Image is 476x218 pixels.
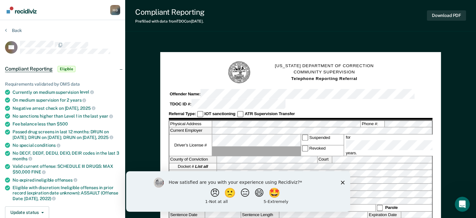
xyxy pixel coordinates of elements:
strong: Referral Type: [169,111,196,116]
span: FINE [31,169,46,174]
label: County of Conviction [169,156,217,163]
input: IOT sanctioning [197,111,203,117]
div: Requirements validated by OMS data [5,82,120,87]
label: Court [317,156,331,163]
button: Profile dropdown button [110,5,120,15]
div: No special [13,142,120,148]
div: Prefilled with data from TDOC on [DATE] . [135,19,205,24]
div: Negative arrest check on [DATE], [13,105,120,111]
input: for years. [346,140,440,150]
div: No expired ineligible [13,177,120,183]
div: H G [110,5,120,15]
button: Back [5,28,22,33]
div: Conviction Offenses [169,170,217,204]
span: 2022) [40,196,56,201]
img: Recidiviz [7,7,37,13]
span: conditions [34,143,60,148]
span: 2025 [98,135,113,140]
strong: List all [195,164,208,169]
strong: IOT sanctioning [204,111,235,116]
div: No DECF, DEDF, DEDU, DEIO, DEIR codes in the last 3 [13,151,120,161]
span: 2025 [80,106,95,111]
button: Download PDF [427,10,466,21]
span: $500 [57,121,68,126]
input: Parole [376,205,383,211]
div: Passed drug screens in last 12 months: DRUN on [DATE]; DRUN on [DATE]; DRUN on [DATE], [13,129,120,140]
div: On medium supervision for 2 [13,97,120,103]
span: level [80,89,94,94]
strong: TDOC ID #: [170,102,191,106]
span: year [99,114,113,119]
label: Driver’s License # [169,135,212,156]
input: ATR Supervision Transfer [237,111,243,117]
strong: Offender Name: [170,92,201,96]
span: months [13,156,32,161]
h1: [US_STATE] DEPARTMENT OF CORRECTION COMMUNITY SUPERVISION [275,63,374,82]
span: years [70,98,86,103]
iframe: Intercom live chat [455,197,470,212]
input: Revoked [302,146,308,152]
span: Compliant Reporting [5,66,53,72]
span: Docket # [178,164,208,169]
strong: Parole [385,205,398,210]
div: Eligible with discretion: Ineligible offenses in prior record (expiration date unknown): ASSAULT ... [13,185,120,201]
div: Valid current offense: SCHEDULE III DRUGS: MAX $50,000 [13,164,120,174]
span: offenses [55,178,77,183]
label: Revoked [301,146,343,156]
strong: ATR Supervision Transfer [245,111,295,116]
label: Physical Address [169,121,212,127]
div: Compliant Reporting [135,8,205,17]
img: TN Seal [228,61,251,84]
strong: Telephone Reporting Referral [291,76,357,81]
div: Fee balance less than [13,121,120,127]
span: Eligible [58,66,75,72]
iframe: Survey by Kim from Recidiviz [126,171,350,212]
label: Suspended [301,135,343,145]
div: No sanctions higher than Level 1 in the last [13,113,120,119]
div: Currently on medium supervision [13,89,120,95]
input: Suspended [302,135,308,141]
label: for years. [345,135,441,156]
label: Phone #: [361,121,385,127]
label: Current Employer [169,128,212,134]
